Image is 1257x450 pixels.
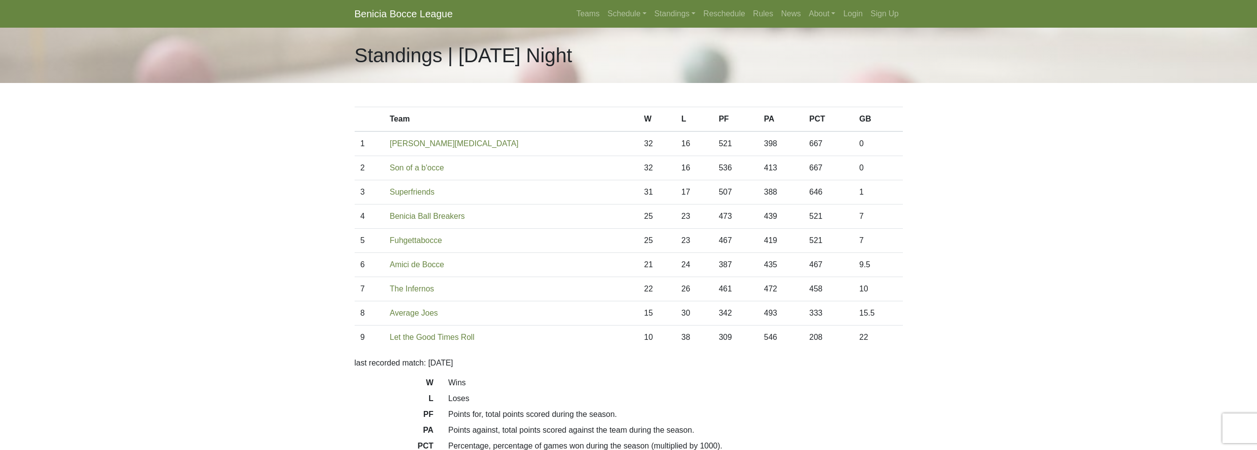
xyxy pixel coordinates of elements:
td: 8 [355,301,384,326]
a: Son of a b'occe [390,164,444,172]
dd: Loses [441,393,910,405]
td: 667 [803,131,853,156]
th: Team [384,107,638,132]
td: 0 [853,156,903,180]
a: Rules [749,4,777,24]
td: 536 [713,156,758,180]
p: last recorded match: [DATE] [355,357,903,369]
td: 7 [853,205,903,229]
td: 4 [355,205,384,229]
td: 22 [853,326,903,350]
td: 667 [803,156,853,180]
td: 6 [355,253,384,277]
a: Let the Good Times Roll [390,333,475,341]
td: 507 [713,180,758,205]
td: 23 [676,229,713,253]
a: Teams [572,4,604,24]
td: 467 [713,229,758,253]
td: 546 [758,326,804,350]
td: 458 [803,277,853,301]
a: The Infernos [390,285,434,293]
th: PF [713,107,758,132]
td: 38 [676,326,713,350]
td: 467 [803,253,853,277]
td: 473 [713,205,758,229]
td: 413 [758,156,804,180]
a: News [777,4,805,24]
td: 521 [803,205,853,229]
dt: L [347,393,441,409]
td: 387 [713,253,758,277]
td: 16 [676,131,713,156]
a: Fuhgettabocce [390,236,442,245]
a: Amici de Bocce [390,260,444,269]
td: 22 [638,277,676,301]
a: About [805,4,840,24]
td: 2 [355,156,384,180]
td: 388 [758,180,804,205]
dt: PA [347,424,441,440]
td: 32 [638,131,676,156]
td: 5 [355,229,384,253]
td: 16 [676,156,713,180]
th: GB [853,107,903,132]
td: 0 [853,131,903,156]
a: Benicia Ball Breakers [390,212,465,220]
a: Standings [650,4,699,24]
a: Superfriends [390,188,435,196]
a: Schedule [604,4,650,24]
a: Average Joes [390,309,438,317]
td: 342 [713,301,758,326]
dd: Wins [441,377,910,389]
th: W [638,107,676,132]
a: Benicia Bocce League [355,4,453,24]
td: 208 [803,326,853,350]
td: 21 [638,253,676,277]
h1: Standings | [DATE] Night [355,43,572,67]
td: 9.5 [853,253,903,277]
dd: Points against, total points scored against the team during the season. [441,424,910,436]
td: 309 [713,326,758,350]
td: 3 [355,180,384,205]
td: 333 [803,301,853,326]
td: 521 [803,229,853,253]
th: L [676,107,713,132]
td: 30 [676,301,713,326]
a: Login [839,4,866,24]
td: 31 [638,180,676,205]
td: 15 [638,301,676,326]
a: Reschedule [699,4,749,24]
td: 10 [638,326,676,350]
td: 646 [803,180,853,205]
dd: Points for, total points scored during the season. [441,409,910,420]
td: 23 [676,205,713,229]
a: Sign Up [867,4,903,24]
td: 521 [713,131,758,156]
td: 7 [355,277,384,301]
td: 32 [638,156,676,180]
td: 25 [638,205,676,229]
td: 493 [758,301,804,326]
td: 10 [853,277,903,301]
td: 9 [355,326,384,350]
td: 24 [676,253,713,277]
td: 15.5 [853,301,903,326]
td: 26 [676,277,713,301]
td: 17 [676,180,713,205]
dt: W [347,377,441,393]
td: 1 [853,180,903,205]
td: 398 [758,131,804,156]
a: [PERSON_NAME][MEDICAL_DATA] [390,139,519,148]
td: 1 [355,131,384,156]
th: PCT [803,107,853,132]
td: 419 [758,229,804,253]
td: 435 [758,253,804,277]
td: 461 [713,277,758,301]
th: PA [758,107,804,132]
td: 472 [758,277,804,301]
td: 25 [638,229,676,253]
dt: PF [347,409,441,424]
td: 7 [853,229,903,253]
td: 439 [758,205,804,229]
